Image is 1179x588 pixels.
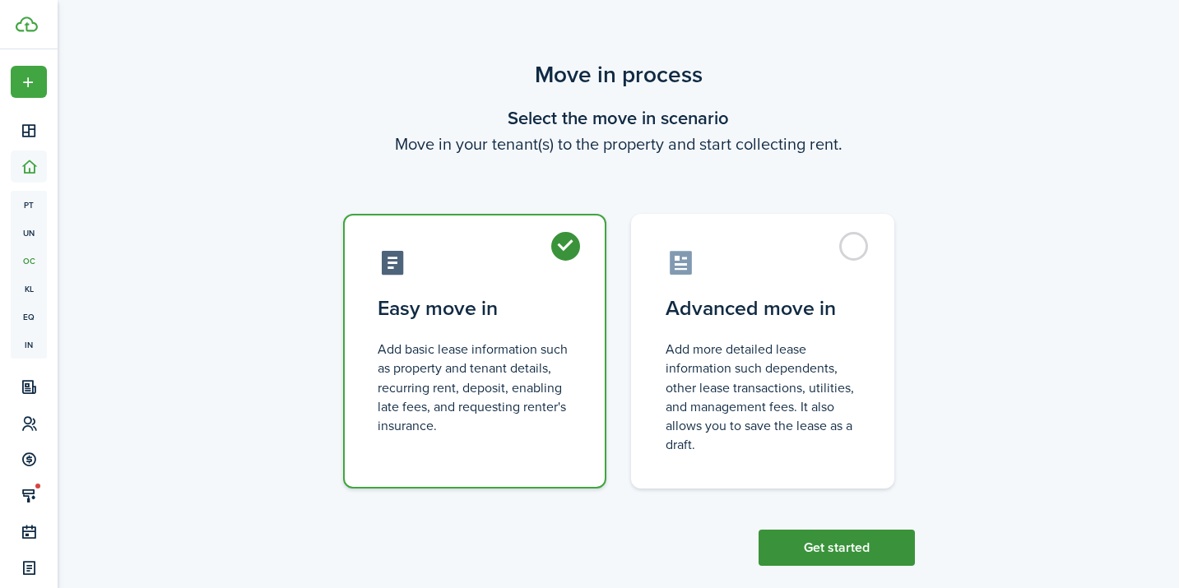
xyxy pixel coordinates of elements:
control-radio-card-description: Add basic lease information such as property and tenant details, recurring rent, deposit, enablin... [378,340,572,435]
scenario-title: Move in process [323,58,915,92]
a: kl [11,275,47,303]
button: Get started [759,530,915,566]
control-radio-card-title: Advanced move in [666,294,860,323]
wizard-step-header-title: Select the move in scenario [323,104,915,132]
a: in [11,331,47,359]
a: oc [11,247,47,275]
control-radio-card-description: Add more detailed lease information such dependents, other lease transactions, utilities, and man... [666,340,860,454]
control-radio-card-title: Easy move in [378,294,572,323]
img: TenantCloud [16,16,38,32]
a: eq [11,303,47,331]
wizard-step-header-description: Move in your tenant(s) to the property and start collecting rent. [323,132,915,156]
a: pt [11,191,47,219]
a: un [11,219,47,247]
button: Open menu [11,66,47,98]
